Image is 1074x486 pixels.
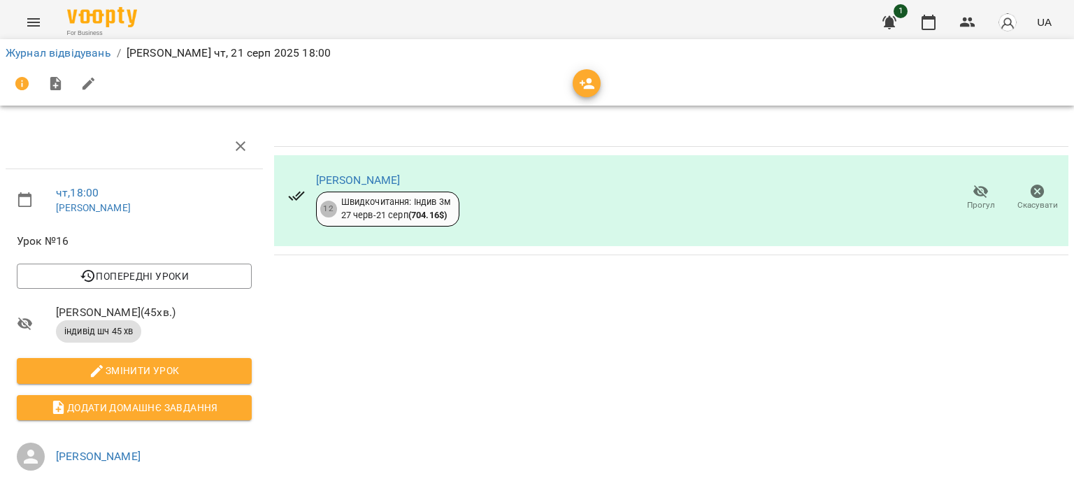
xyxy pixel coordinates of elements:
[17,233,252,250] span: Урок №16
[1031,9,1057,35] button: UA
[28,399,241,416] span: Додати домашнє завдання
[998,13,1017,32] img: avatar_s.png
[56,450,141,463] a: [PERSON_NAME]
[56,202,131,213] a: [PERSON_NAME]
[117,45,121,62] li: /
[67,7,137,27] img: Voopty Logo
[56,304,252,321] span: [PERSON_NAME] ( 45 хв. )
[127,45,331,62] p: [PERSON_NAME] чт, 21 серп 2025 18:00
[967,199,995,211] span: Прогул
[67,29,137,38] span: For Business
[1017,199,1058,211] span: Скасувати
[17,6,50,39] button: Menu
[28,268,241,285] span: Попередні уроки
[28,362,241,379] span: Змінити урок
[316,173,401,187] a: [PERSON_NAME]
[1037,15,1052,29] span: UA
[320,201,337,217] div: 12
[6,46,111,59] a: Журнал відвідувань
[6,45,1068,62] nav: breadcrumb
[17,264,252,289] button: Попередні уроки
[894,4,908,18] span: 1
[56,186,99,199] a: чт , 18:00
[56,325,141,338] span: індивід шч 45 хв
[17,395,252,420] button: Додати домашнє завдання
[408,210,447,220] b: ( 704.16 $ )
[952,178,1009,217] button: Прогул
[1009,178,1066,217] button: Скасувати
[341,196,450,222] div: Швидкочитання: Індив 3м 27 черв - 21 серп
[17,358,252,383] button: Змінити урок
